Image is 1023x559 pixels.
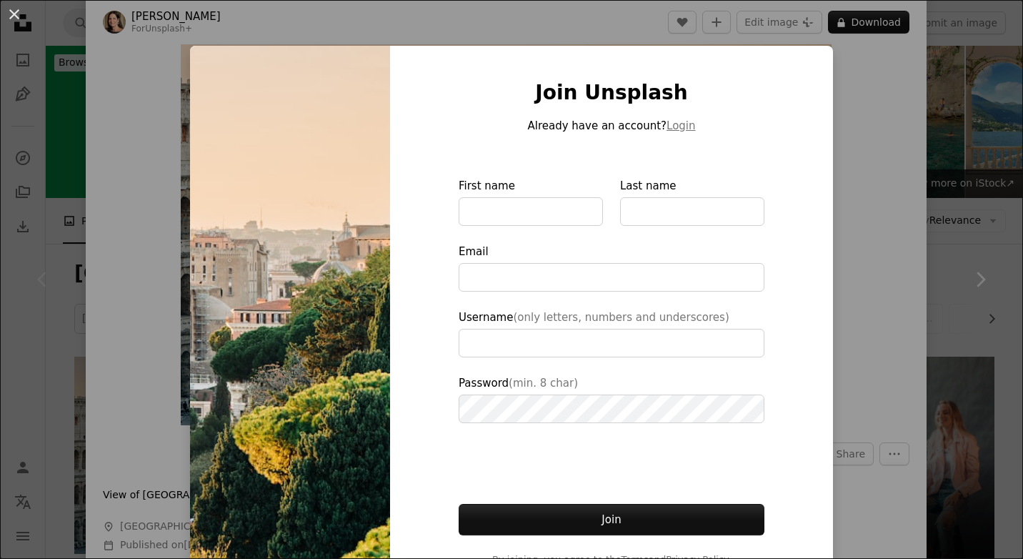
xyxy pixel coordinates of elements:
h1: Join Unsplash [459,80,764,106]
button: Join [459,504,764,535]
label: Last name [620,177,764,226]
input: First name [459,197,603,226]
button: Login [667,117,695,134]
input: Password(min. 8 char) [459,395,764,423]
label: Email [459,243,764,292]
input: Email [459,263,764,292]
label: Password [459,375,764,423]
label: Username [459,309,764,357]
span: (min. 8 char) [509,377,578,390]
input: Username(only letters, numbers and underscores) [459,329,764,357]
p: Already have an account? [459,117,764,134]
label: First name [459,177,603,226]
span: (only letters, numbers and underscores) [513,311,729,324]
input: Last name [620,197,764,226]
